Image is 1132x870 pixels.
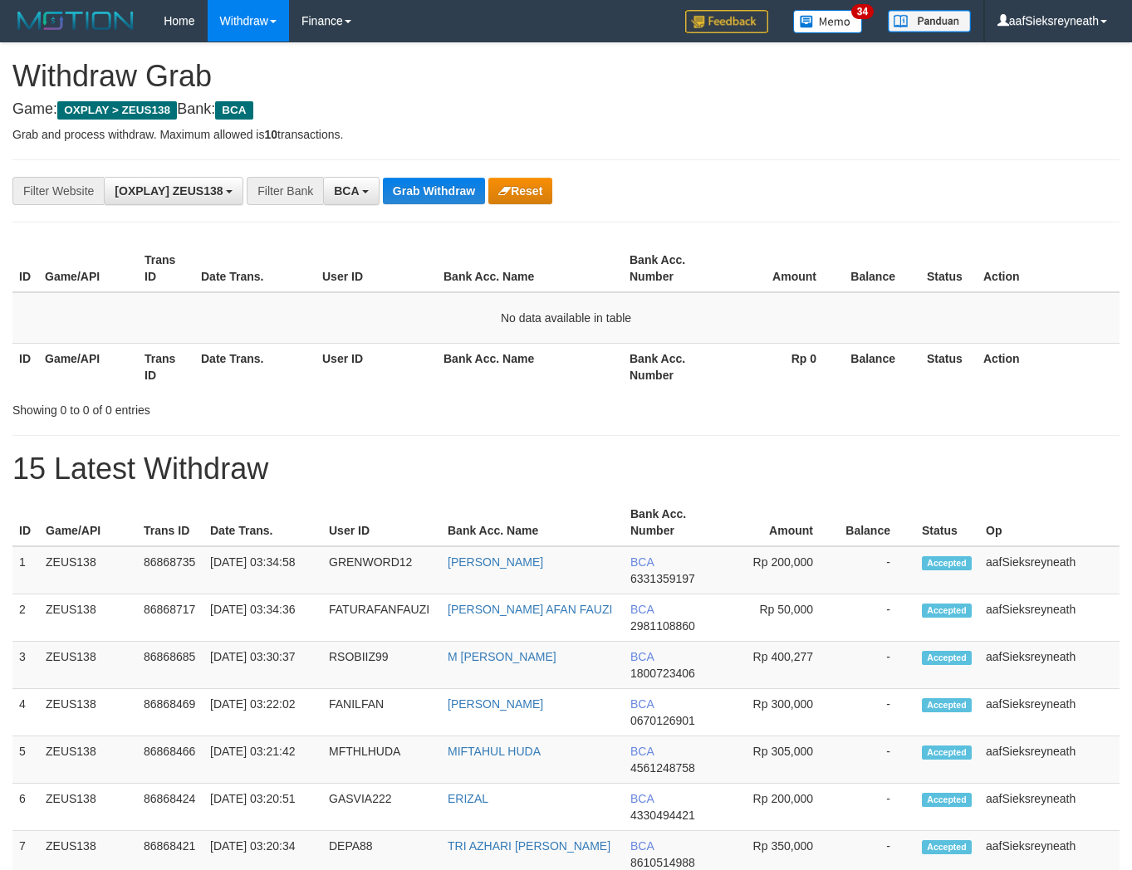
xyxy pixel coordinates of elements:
[722,546,838,594] td: Rp 200,000
[322,642,441,689] td: RSOBIIZ99
[12,642,39,689] td: 3
[39,689,137,736] td: ZEUS138
[922,745,972,760] span: Accepted
[12,126,1120,143] p: Grab and process withdraw. Maximum allowed is transactions.
[722,594,838,642] td: Rp 50,000
[722,642,838,689] td: Rp 400,277
[838,642,915,689] td: -
[322,736,441,784] td: MFTHLHUDA
[685,10,768,33] img: Feedback.jpg
[630,572,695,585] span: Copy 6331359197 to clipboard
[922,556,972,570] span: Accepted
[12,101,1120,118] h4: Game: Bank:
[383,178,485,204] button: Grab Withdraw
[922,604,972,618] span: Accepted
[979,642,1120,689] td: aafSieksreyneath
[630,555,654,569] span: BCA
[137,736,203,784] td: 86868466
[12,736,39,784] td: 5
[322,594,441,642] td: FATURAFANFAUZI
[203,594,322,642] td: [DATE] 03:34:36
[12,546,39,594] td: 1
[979,689,1120,736] td: aafSieksreyneath
[448,745,541,758] a: MIFTAHUL HUDA
[915,499,979,546] th: Status
[838,594,915,642] td: -
[137,499,203,546] th: Trans ID
[922,793,972,807] span: Accepted
[630,745,654,758] span: BCA
[323,177,380,205] button: BCA
[12,395,459,418] div: Showing 0 to 0 of 0 entries
[39,784,137,831] td: ZEUS138
[12,594,39,642] td: 2
[841,343,920,390] th: Balance
[838,689,915,736] td: -
[448,697,543,711] a: [PERSON_NAME]
[322,546,441,594] td: GRENWORD12
[322,784,441,831] td: GASVIA222
[630,809,695,822] span: Copy 4330494421 to clipboard
[448,555,543,569] a: [PERSON_NAME]
[104,177,243,205] button: [OXPLAY] ZEUS138
[920,343,977,390] th: Status
[215,101,252,120] span: BCA
[630,667,695,680] span: Copy 1800723406 to clipboard
[841,245,920,292] th: Balance
[322,689,441,736] td: FANILFAN
[922,698,972,712] span: Accepted
[722,689,838,736] td: Rp 300,000
[137,642,203,689] td: 86868685
[12,245,38,292] th: ID
[630,697,654,711] span: BCA
[448,603,612,616] a: [PERSON_NAME] AFAN FAUZI
[979,736,1120,784] td: aafSieksreyneath
[12,177,104,205] div: Filter Website
[922,651,972,665] span: Accepted
[630,792,654,805] span: BCA
[838,499,915,546] th: Balance
[39,546,137,594] td: ZEUS138
[624,499,722,546] th: Bank Acc. Number
[39,594,137,642] td: ZEUS138
[12,452,1120,486] h1: 15 Latest Withdraw
[264,128,277,141] strong: 10
[57,101,177,120] span: OXPLAY > ZEUS138
[12,499,39,546] th: ID
[203,689,322,736] td: [DATE] 03:22:02
[851,4,874,19] span: 34
[137,594,203,642] td: 86868717
[138,245,194,292] th: Trans ID
[137,546,203,594] td: 86868735
[979,594,1120,642] td: aafSieksreyneath
[203,546,322,594] td: [DATE] 03:34:58
[979,784,1120,831] td: aafSieksreyneath
[203,736,322,784] td: [DATE] 03:21:42
[441,499,624,546] th: Bank Acc. Name
[838,784,915,831] td: -
[115,184,223,198] span: [OXPLAY] ZEUS138
[137,689,203,736] td: 86868469
[723,343,841,390] th: Rp 0
[12,8,139,33] img: MOTION_logo.png
[979,546,1120,594] td: aafSieksreyneath
[488,178,552,204] button: Reset
[448,792,488,805] a: ERIZAL
[247,177,323,205] div: Filter Bank
[316,343,437,390] th: User ID
[437,343,623,390] th: Bank Acc. Name
[630,761,695,775] span: Copy 4561248758 to clipboard
[630,650,654,663] span: BCA
[630,714,695,727] span: Copy 0670126901 to clipboard
[630,856,695,869] span: Copy 8610514988 to clipboard
[12,784,39,831] td: 6
[138,343,194,390] th: Trans ID
[12,292,1120,344] td: No data available in table
[630,603,654,616] span: BCA
[838,546,915,594] td: -
[38,245,138,292] th: Game/API
[39,642,137,689] td: ZEUS138
[39,499,137,546] th: Game/API
[334,184,359,198] span: BCA
[203,784,322,831] td: [DATE] 03:20:51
